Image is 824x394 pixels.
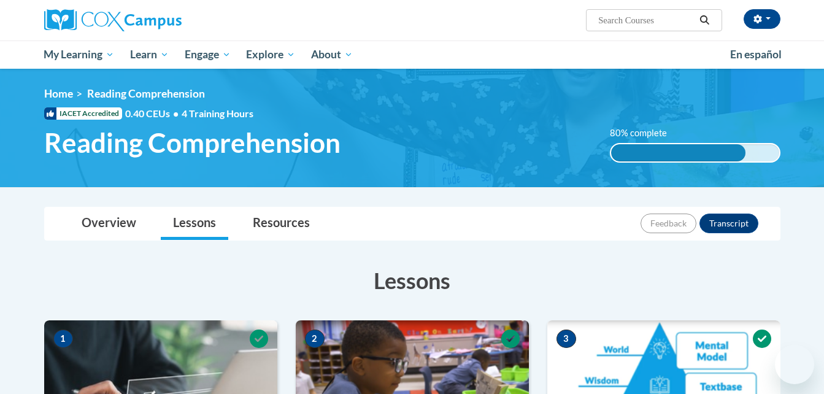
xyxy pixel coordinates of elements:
[722,42,790,68] a: En español
[699,214,758,233] button: Transcript
[173,107,179,119] span: •
[744,9,780,29] button: Account Settings
[241,207,322,240] a: Resources
[130,47,169,62] span: Learn
[44,265,780,296] h3: Lessons
[182,107,253,119] span: 4 Training Hours
[44,9,182,31] img: Cox Campus
[87,87,205,100] span: Reading Comprehension
[177,41,239,69] a: Engage
[597,13,695,28] input: Search Courses
[44,9,277,31] a: Cox Campus
[730,48,782,61] span: En español
[44,87,73,100] a: Home
[556,330,576,348] span: 3
[246,47,295,62] span: Explore
[238,41,303,69] a: Explore
[303,41,361,69] a: About
[610,126,680,140] label: 80% complete
[53,330,73,348] span: 1
[185,47,231,62] span: Engage
[44,107,122,120] span: IACET Accredited
[775,345,814,384] iframe: Button to launch messaging window
[36,41,123,69] a: My Learning
[26,41,799,69] div: Main menu
[69,207,148,240] a: Overview
[161,207,228,240] a: Lessons
[44,47,114,62] span: My Learning
[611,144,745,161] div: 80% complete
[122,41,177,69] a: Learn
[641,214,696,233] button: Feedback
[695,13,714,28] button: Search
[125,107,182,120] span: 0.40 CEUs
[311,47,353,62] span: About
[44,126,341,159] span: Reading Comprehension
[305,330,325,348] span: 2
